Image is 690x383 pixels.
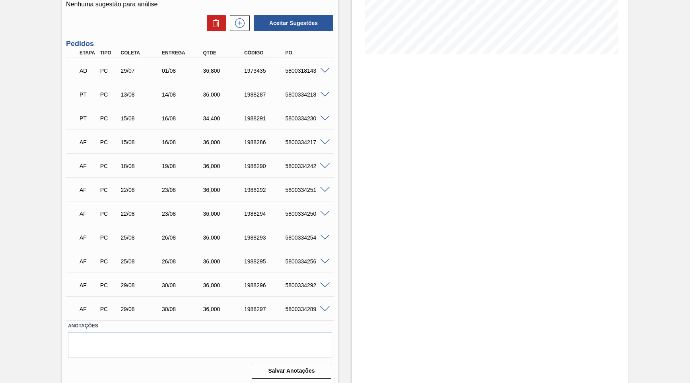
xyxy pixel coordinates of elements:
div: Pedido de Compra [98,282,119,288]
div: Etapa [78,50,99,56]
div: 5800334256 [284,258,329,265]
div: 1988286 [242,139,288,145]
div: Nova sugestão [226,15,250,31]
div: Excluir Sugestões [203,15,226,31]
div: Pedido de Compra [98,234,119,241]
div: 36,000 [201,163,247,169]
div: 36,000 [201,91,247,98]
div: Qtde [201,50,247,56]
div: 36,000 [201,258,247,265]
div: 01/08/2025 [160,68,206,74]
div: 1988296 [242,282,288,288]
div: 16/08/2025 [160,115,206,122]
div: 36,000 [201,234,247,241]
div: 23/08/2025 [160,211,206,217]
div: Aguardando Faturamento [78,277,99,294]
div: 26/08/2025 [160,234,206,241]
div: 36,800 [201,68,247,74]
div: 1988293 [242,234,288,241]
div: 1988291 [242,115,288,122]
div: 5800334250 [284,211,329,217]
div: 5800334242 [284,163,329,169]
div: Aguardando Faturamento [78,253,99,270]
p: AF [80,163,97,169]
div: Aceitar Sugestões [250,14,334,32]
div: 5800334218 [284,91,329,98]
div: 14/08/2025 [160,91,206,98]
label: Anotações [68,320,332,332]
div: 30/08/2025 [160,306,206,312]
div: 36,000 [201,187,247,193]
p: AF [80,187,97,193]
p: PT [80,115,97,122]
div: 15/08/2025 [119,115,165,122]
div: 5800334254 [284,234,329,241]
div: Pedido de Compra [98,115,119,122]
div: 1988287 [242,91,288,98]
div: 22/08/2025 [119,187,165,193]
div: 36,000 [201,211,247,217]
div: 5800334217 [284,139,329,145]
div: 36,000 [201,282,247,288]
p: PT [80,91,97,98]
div: Aguardando Faturamento [78,229,99,246]
div: 5800334292 [284,282,329,288]
div: Aguardando Faturamento [78,205,99,222]
div: 15/08/2025 [119,139,165,145]
div: 29/08/2025 [119,282,165,288]
div: 1988297 [242,306,288,312]
div: 36,000 [201,306,247,312]
div: Aguardando Faturamento [78,300,99,318]
div: Aguardando Faturamento [78,157,99,175]
div: 1988290 [242,163,288,169]
div: Pedido de Compra [98,187,119,193]
div: Pedido de Compra [98,163,119,169]
div: Pedido de Compra [98,68,119,74]
p: AF [80,234,97,241]
div: PO [284,50,329,56]
div: 19/08/2025 [160,163,206,169]
div: Pedido de Compra [98,91,119,98]
div: 16/08/2025 [160,139,206,145]
div: 36,000 [201,139,247,145]
div: 25/08/2025 [119,258,165,265]
div: 13/08/2025 [119,91,165,98]
div: Pedido de Compra [98,306,119,312]
button: Aceitar Sugestões [254,15,333,31]
div: Pedido de Compra [98,139,119,145]
div: Aguardando Faturamento [78,133,99,151]
div: 5800334230 [284,115,329,122]
div: 30/08/2025 [160,282,206,288]
div: 29/08/2025 [119,306,165,312]
div: 26/08/2025 [160,258,206,265]
div: 23/08/2025 [160,187,206,193]
p: Nenhuma sugestão para análise [66,1,334,8]
p: AF [80,258,97,265]
div: Pedido de Compra [98,258,119,265]
div: 18/08/2025 [119,163,165,169]
div: 5800334251 [284,187,329,193]
p: AF [80,139,97,145]
p: AD [80,68,97,74]
div: 1988292 [242,187,288,193]
p: AF [80,306,97,312]
div: 29/07/2025 [119,68,165,74]
h3: Pedidos [66,40,334,48]
div: Coleta [119,50,165,56]
div: Pedido de Compra [98,211,119,217]
button: Salvar Anotações [252,363,331,379]
div: 5800334289 [284,306,329,312]
div: 34,400 [201,115,247,122]
div: 25/08/2025 [119,234,165,241]
div: 1973435 [242,68,288,74]
div: 1988294 [242,211,288,217]
div: 1988295 [242,258,288,265]
div: 5800318143 [284,68,329,74]
div: Aguardando Descarga [78,62,99,79]
p: AF [80,282,97,288]
div: Entrega [160,50,206,56]
p: AF [80,211,97,217]
div: Código [242,50,288,56]
div: Aguardando Faturamento [78,181,99,199]
div: Pedido em Trânsito [78,110,99,127]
